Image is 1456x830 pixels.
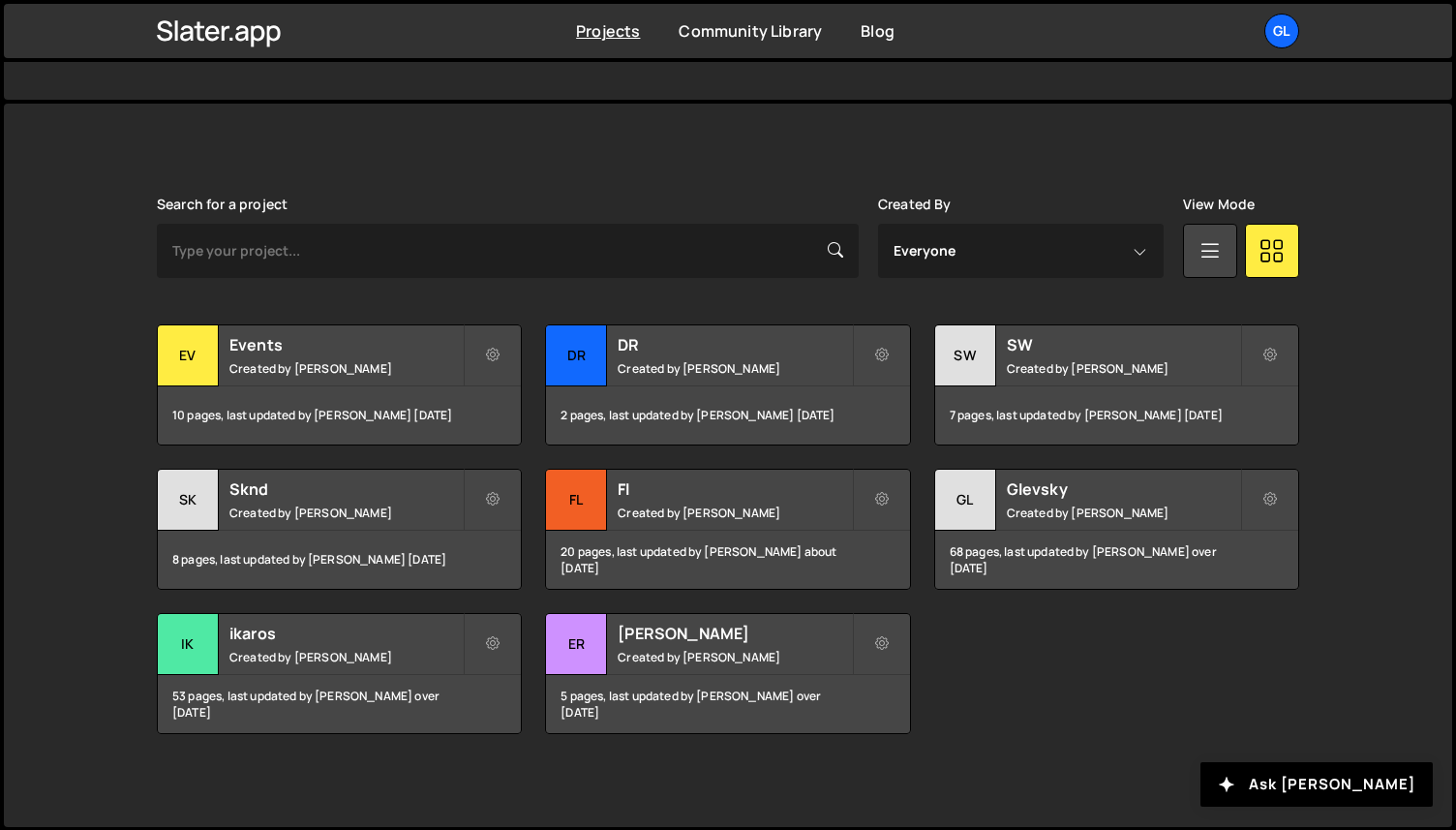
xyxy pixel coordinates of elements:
[545,324,910,446] a: DR DR Created by [PERSON_NAME] 2 pages, last updated by [PERSON_NAME] [DATE]
[1007,478,1240,500] h2: Glevsky
[546,531,909,589] div: 20 pages, last updated by [PERSON_NAME] about [DATE]
[934,469,1299,590] a: Gl Glevsky Created by [PERSON_NAME] 68 pages, last updated by [PERSON_NAME] over [DATE]
[935,325,996,386] div: SW
[158,325,219,386] div: Ev
[229,478,463,500] h2: Sknd
[618,334,851,355] h2: DR
[576,20,640,42] a: Projects
[1264,14,1299,48] a: Gl
[546,470,607,531] div: Fl
[618,478,851,500] h2: Fl
[158,614,219,675] div: ik
[545,613,910,734] a: Er [PERSON_NAME] Created by [PERSON_NAME] 5 pages, last updated by [PERSON_NAME] over [DATE]
[618,649,851,665] small: Created by [PERSON_NAME]
[158,386,521,445] div: 10 pages, last updated by [PERSON_NAME] [DATE]
[618,360,851,377] small: Created by [PERSON_NAME]
[1183,197,1255,212] label: View Mode
[679,20,822,42] a: Community Library
[229,649,463,665] small: Created by [PERSON_NAME]
[229,623,463,644] h2: ikaros
[1007,505,1240,521] small: Created by [PERSON_NAME]
[157,197,288,212] label: Search for a project
[229,334,463,355] h2: Events
[157,224,859,278] input: Type your project...
[878,197,952,212] label: Created By
[935,531,1298,589] div: 68 pages, last updated by [PERSON_NAME] over [DATE]
[618,505,851,521] small: Created by [PERSON_NAME]
[618,623,851,644] h2: [PERSON_NAME]
[861,20,895,42] a: Blog
[158,675,521,733] div: 53 pages, last updated by [PERSON_NAME] over [DATE]
[158,531,521,589] div: 8 pages, last updated by [PERSON_NAME] [DATE]
[1007,360,1240,377] small: Created by [PERSON_NAME]
[157,469,522,590] a: Sk Sknd Created by [PERSON_NAME] 8 pages, last updated by [PERSON_NAME] [DATE]
[935,470,996,531] div: Gl
[546,386,909,445] div: 2 pages, last updated by [PERSON_NAME] [DATE]
[546,325,607,386] div: DR
[229,505,463,521] small: Created by [PERSON_NAME]
[229,360,463,377] small: Created by [PERSON_NAME]
[157,324,522,446] a: Ev Events Created by [PERSON_NAME] 10 pages, last updated by [PERSON_NAME] [DATE]
[157,613,522,734] a: ik ikaros Created by [PERSON_NAME] 53 pages, last updated by [PERSON_NAME] over [DATE]
[545,469,910,590] a: Fl Fl Created by [PERSON_NAME] 20 pages, last updated by [PERSON_NAME] about [DATE]
[1200,762,1433,807] button: Ask [PERSON_NAME]
[546,614,607,675] div: Er
[934,324,1299,446] a: SW SW Created by [PERSON_NAME] 7 pages, last updated by [PERSON_NAME] [DATE]
[158,470,219,531] div: Sk
[935,386,1298,445] div: 7 pages, last updated by [PERSON_NAME] [DATE]
[1007,334,1240,355] h2: SW
[546,675,909,733] div: 5 pages, last updated by [PERSON_NAME] over [DATE]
